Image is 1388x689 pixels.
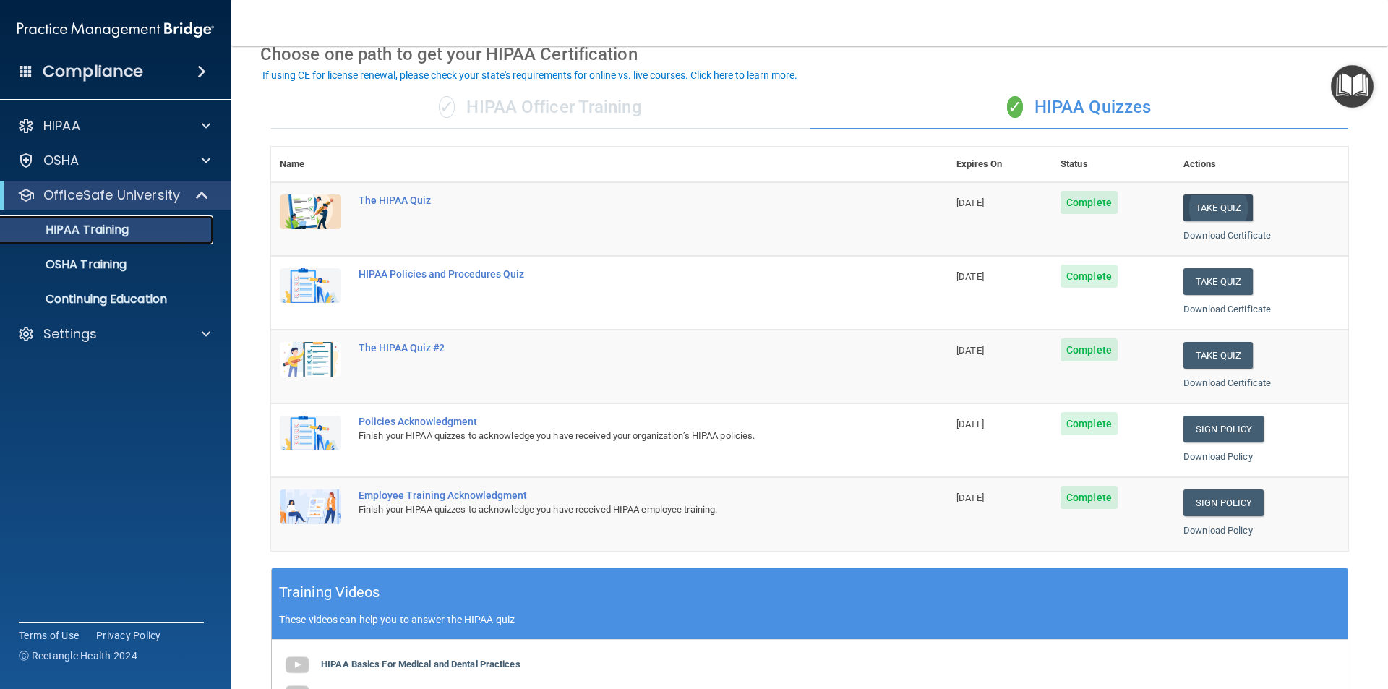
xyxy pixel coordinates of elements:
h4: Compliance [43,61,143,82]
p: OSHA [43,152,80,169]
a: Download Certificate [1183,377,1271,388]
div: The HIPAA Quiz [359,194,875,206]
span: ✓ [439,96,455,118]
img: PMB logo [17,15,214,44]
p: HIPAA [43,117,80,134]
a: OSHA [17,152,210,169]
div: Employee Training Acknowledgment [359,489,875,501]
a: Download Policy [1183,525,1253,536]
div: Policies Acknowledgment [359,416,875,427]
p: OfficeSafe University [43,187,180,204]
span: [DATE] [956,345,984,356]
a: Download Certificate [1183,304,1271,314]
span: [DATE] [956,419,984,429]
th: Name [271,147,350,182]
span: [DATE] [956,271,984,282]
div: Finish your HIPAA quizzes to acknowledge you have received your organization’s HIPAA policies. [359,427,875,445]
a: Terms of Use [19,628,79,643]
span: Complete [1061,412,1118,435]
span: Ⓒ Rectangle Health 2024 [19,649,137,663]
h5: Training Videos [279,580,380,605]
a: Sign Policy [1183,416,1264,442]
div: Finish your HIPAA quizzes to acknowledge you have received HIPAA employee training. [359,501,875,518]
div: If using CE for license renewal, please check your state's requirements for online vs. live cours... [262,70,797,80]
img: gray_youtube_icon.38fcd6cc.png [283,651,312,680]
button: Take Quiz [1183,194,1253,221]
p: Continuing Education [9,292,207,307]
th: Actions [1175,147,1348,182]
span: Complete [1061,486,1118,509]
span: Complete [1061,191,1118,214]
p: OSHA Training [9,257,127,272]
p: These videos can help you to answer the HIPAA quiz [279,614,1340,625]
th: Expires On [948,147,1052,182]
a: Download Certificate [1183,230,1271,241]
span: [DATE] [956,197,984,208]
div: The HIPAA Quiz #2 [359,342,875,354]
button: Open Resource Center [1331,65,1374,108]
button: Take Quiz [1183,268,1253,295]
span: Complete [1061,265,1118,288]
b: HIPAA Basics For Medical and Dental Practices [321,659,520,669]
button: Take Quiz [1183,342,1253,369]
th: Status [1052,147,1175,182]
div: HIPAA Policies and Procedures Quiz [359,268,875,280]
div: Choose one path to get your HIPAA Certification [260,33,1359,75]
span: ✓ [1007,96,1023,118]
p: HIPAA Training [9,223,129,237]
a: OfficeSafe University [17,187,210,204]
a: Privacy Policy [96,628,161,643]
a: HIPAA [17,117,210,134]
span: [DATE] [956,492,984,503]
span: Complete [1061,338,1118,361]
a: Sign Policy [1183,489,1264,516]
a: Settings [17,325,210,343]
a: Download Policy [1183,451,1253,462]
button: If using CE for license renewal, please check your state's requirements for online vs. live cours... [260,68,800,82]
div: HIPAA Officer Training [271,86,810,129]
div: HIPAA Quizzes [810,86,1348,129]
p: Settings [43,325,97,343]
